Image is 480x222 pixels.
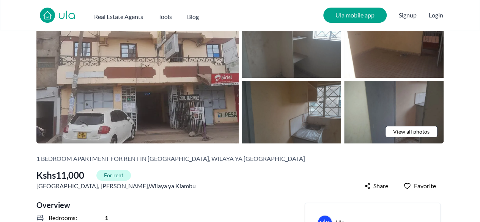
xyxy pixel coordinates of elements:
a: View all photos [385,126,438,137]
nav: Main [94,9,214,21]
img: 1 bedroom Apartment for rent in Kahawa Sukari - Kshs 11,000/mo - around Quick Mart Kahawa Sukari,... [242,81,341,144]
button: Login [429,11,443,20]
h2: Overview [36,200,271,210]
span: [GEOGRAPHIC_DATA] , , Wilaya ya Kiambu [36,181,196,191]
span: Favorite [414,181,436,191]
img: 1 bedroom Apartment for rent in Kahawa Sukari - Kshs 11,000/mo - around Quick Mart Kahawa Sukari,... [242,15,341,78]
h2: Tools [158,12,172,21]
img: 1 bedroom Apartment for rent in Kahawa Sukari - Kshs 11,000/mo - around Quick Mart Kahawa Sukari,... [344,15,444,78]
span: Kshs 11,000 [36,169,84,181]
h2: Real Estate Agents [94,12,143,21]
h2: 1 bedroom Apartment for rent in [GEOGRAPHIC_DATA], Wilaya ya [GEOGRAPHIC_DATA] [36,154,305,163]
button: Real Estate Agents [94,9,143,21]
img: 1 bedroom Apartment for rent in Kahawa Sukari - Kshs 11,000/mo - around Quick Mart Kahawa Sukari,... [36,15,239,143]
h2: Blog [187,12,199,21]
a: Ula mobile app [323,8,387,23]
a: ula [58,9,76,23]
button: Tools [158,9,172,21]
span: View all photos [393,128,430,135]
a: Blog [187,9,199,21]
a: [PERSON_NAME] [101,181,148,191]
img: 1 bedroom Apartment for rent in Kahawa Sukari - Kshs 11,000/mo - around Quick Mart Kahawa Sukari,... [344,81,444,144]
span: For rent [96,170,131,181]
span: Signup [399,8,417,23]
span: Share [373,181,388,191]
